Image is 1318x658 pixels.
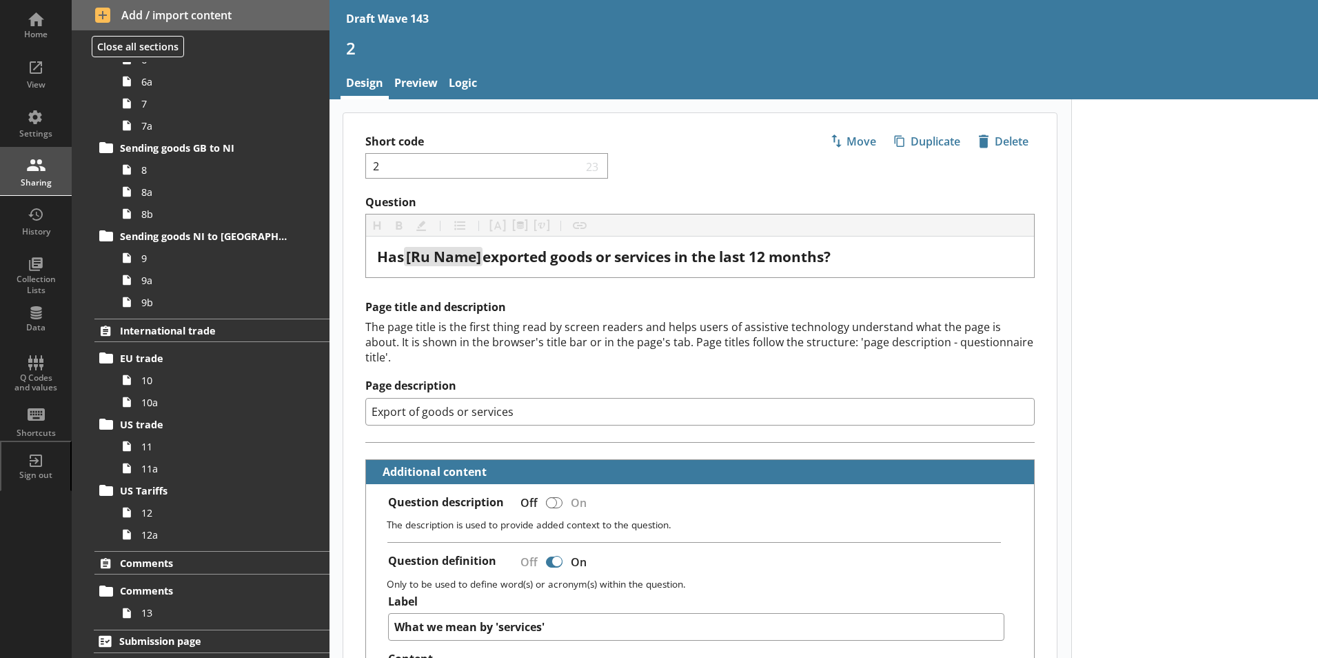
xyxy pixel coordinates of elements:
p: Only to be used to define word(s) or acronym(s) within the question. [387,577,1024,590]
a: 8a [116,181,329,203]
a: Logic [443,70,483,99]
p: The description is used to provide added context to the question. [387,518,1024,531]
span: 9b [141,296,294,309]
span: 8a [141,186,294,199]
textarea: What we mean by 'services' [388,613,1005,641]
a: US trade [94,413,329,435]
label: Question description [388,495,504,510]
a: Sending goods NI to [GEOGRAPHIC_DATA] [94,225,329,247]
span: International trade [120,324,289,337]
div: Sharing [12,177,60,188]
div: Q Codes and values [12,373,60,393]
span: Delete [973,130,1034,152]
button: Delete [972,130,1035,153]
span: 23 [583,159,602,172]
div: On [565,490,598,515]
span: Sending goods GB to NI [120,141,289,154]
span: 9a [141,274,294,287]
a: Preview [389,70,443,99]
li: Sending goods GB to NI88a8b [101,137,329,225]
a: 8b [116,203,329,225]
span: Comments [120,557,289,570]
a: 13 [116,602,329,624]
span: 11 [141,440,294,453]
span: 6a [141,75,294,88]
div: The page title is the first thing read by screen readers and helps users of assistive technology ... [365,319,1035,365]
div: Settings [12,128,60,139]
div: Sign out [12,470,60,481]
span: Submission page [119,635,289,648]
label: Question definition [388,554,496,568]
span: [Ru Name] [406,247,481,266]
a: Design [341,70,389,99]
span: Has [377,247,404,266]
li: CommentsComments13 [72,551,329,624]
div: View [12,79,60,90]
a: 9a [116,269,329,291]
a: 11 [116,435,329,457]
span: exported goods or services in the last 12 months? [483,247,831,266]
li: UK trade66a77a [101,26,329,137]
a: Sending goods GB to NI [94,137,329,159]
span: 12 [141,506,294,519]
span: 12a [141,528,294,541]
a: 9b [116,291,329,313]
span: US trade [120,418,289,431]
label: Question [365,195,1035,210]
span: Comments [120,584,289,597]
div: Off [509,490,543,515]
a: 6a [116,70,329,92]
a: 9 [116,247,329,269]
a: 10a [116,391,329,413]
span: 7 [141,97,294,110]
li: Sending goods NI to [GEOGRAPHIC_DATA]99a9b [101,225,329,313]
a: International trade [94,319,329,342]
a: 7a [116,114,329,137]
div: Question [377,248,1023,266]
a: 10 [116,369,329,391]
a: 8 [116,159,329,181]
h2: Page title and description [365,300,1035,315]
h1: 2 [346,37,1301,59]
div: History [12,226,60,237]
a: Comments [94,580,329,602]
div: Shortcuts [12,428,60,439]
span: Duplicate [889,130,966,152]
a: 7 [116,92,329,114]
button: Move [824,130,882,153]
div: Data [12,322,60,333]
a: 12 [116,501,329,524]
span: 13 [141,606,294,619]
label: Label [388,595,1005,609]
a: 11a [116,457,329,479]
span: Sending goods NI to [GEOGRAPHIC_DATA] [120,230,289,243]
span: 7a [141,119,294,132]
li: US Tariffs1212a [101,479,329,546]
button: Close all sections [92,36,184,57]
div: On [565,550,598,574]
li: US trade1111a [101,413,329,479]
a: US Tariffs [94,479,329,501]
button: Additional content [372,460,489,484]
label: Page description [365,379,1035,393]
span: 9 [141,252,294,265]
div: Collection Lists [12,274,60,295]
a: EU trade [94,347,329,369]
li: EU trade1010a [101,347,329,413]
span: US Tariffs [120,484,289,497]
div: Off [509,550,543,574]
li: Comments13 [101,580,329,624]
label: Short code [365,134,700,149]
span: 10 [141,374,294,387]
a: Submission page [94,630,329,653]
a: Comments [94,551,329,575]
a: 12a [116,524,329,546]
div: Home [12,29,60,40]
span: 8 [141,163,294,177]
span: Move [824,130,882,152]
span: EU trade [120,352,289,365]
button: Duplicate [888,130,966,153]
li: International tradeEU trade1010aUS trade1111aUS Tariffs1212a [72,319,329,546]
span: 11a [141,462,294,475]
span: 8b [141,208,294,221]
